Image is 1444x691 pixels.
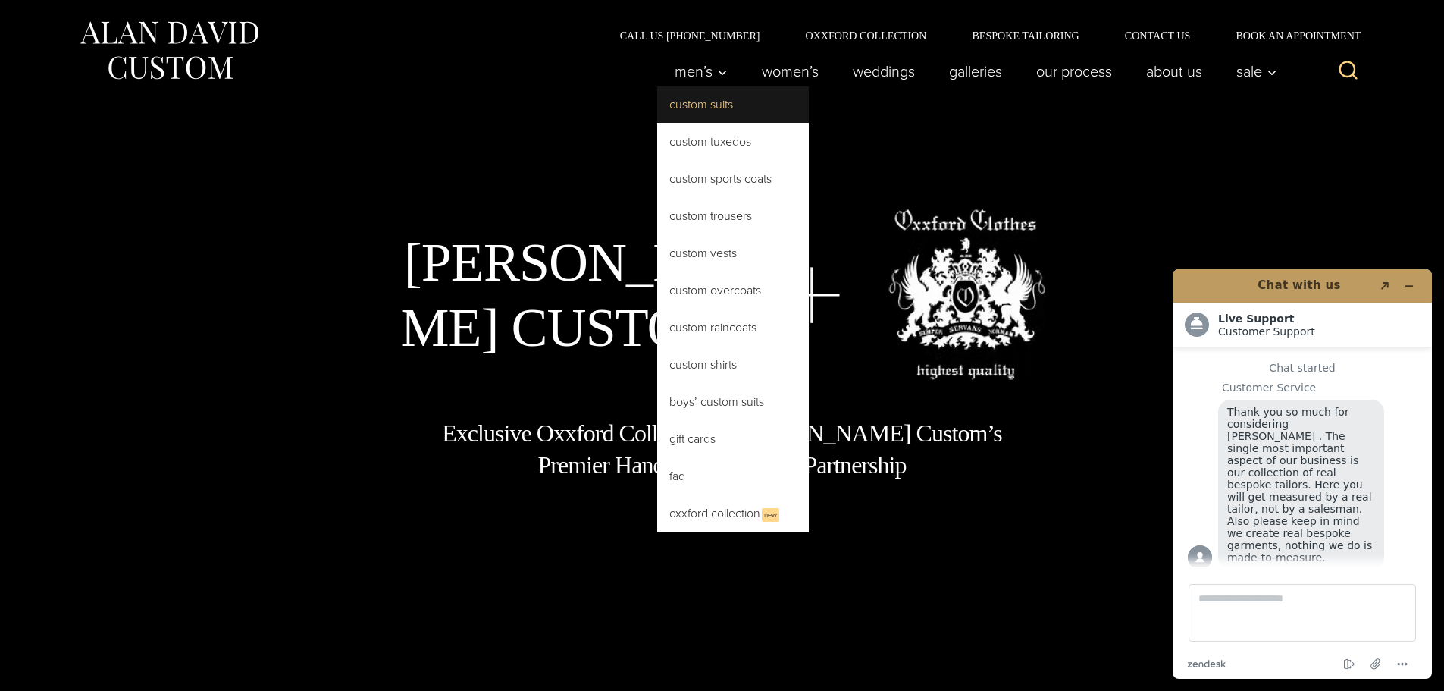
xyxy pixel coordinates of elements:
a: Custom Trousers [657,198,809,234]
img: oxxford clothes, highest quality [888,209,1045,380]
a: Custom Tuxedos [657,124,809,160]
a: Custom Overcoats [657,272,809,309]
a: Book an Appointment [1213,30,1366,41]
button: Child menu of Men’s [657,56,744,86]
button: View Search Form [1330,53,1367,90]
span: New [762,508,779,522]
a: Custom Raincoats [657,309,809,346]
a: Our Process [1019,56,1129,86]
a: Boys’ Custom Suits [657,384,809,420]
nav: Secondary Navigation [597,30,1367,41]
a: Galleries [932,56,1019,86]
a: Custom Shirts [657,347,809,383]
a: Contact Us [1102,30,1214,41]
img: Alan David Custom [78,17,260,84]
a: weddings [835,56,932,86]
nav: Primary Navigation [657,56,1285,86]
a: Call Us [PHONE_NUMBER] [597,30,783,41]
a: Gift Cards [657,421,809,457]
iframe: Find more information here [1161,257,1444,691]
a: Oxxford Collection [782,30,949,41]
a: Oxxford CollectionNew [657,495,809,532]
a: Custom Suits [657,86,809,123]
span: Chat [33,11,64,24]
h1: [PERSON_NAME] Custom [399,230,735,361]
a: About Us [1129,56,1219,86]
a: FAQ [657,458,809,495]
a: Bespoke Tailoring [949,30,1101,41]
a: Custom Sports Coats [657,161,809,197]
button: Sale sub menu toggle [1219,56,1285,86]
a: Custom Vests [657,235,809,272]
a: Women’s [744,56,835,86]
h1: Exclusive Oxxford Collection | [PERSON_NAME] Custom’s Premier Handmade Clothing Partnership [441,418,1004,481]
